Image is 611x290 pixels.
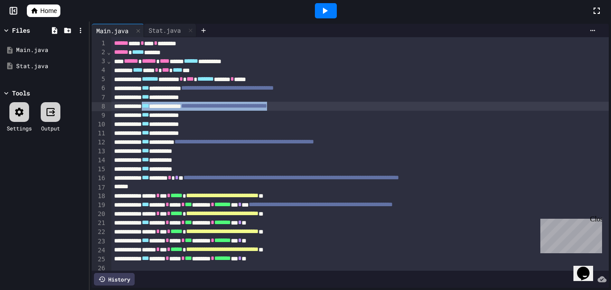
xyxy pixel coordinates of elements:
div: 10 [92,120,106,129]
div: Main.java [16,46,86,55]
div: 9 [92,111,106,120]
div: Stat.java [144,24,196,37]
div: 4 [92,66,106,75]
div: Main.java [92,26,133,35]
div: 26 [92,264,106,273]
a: Home [27,4,60,17]
div: History [94,273,135,286]
div: 12 [92,138,106,147]
span: Home [40,6,57,15]
div: 20 [92,210,106,219]
div: 24 [92,246,106,255]
div: Chat with us now!Close [4,4,62,57]
div: 23 [92,237,106,246]
div: 25 [92,255,106,264]
div: Output [41,124,60,132]
div: 11 [92,129,106,138]
div: Files [12,26,30,35]
span: Fold line [106,57,111,65]
div: 15 [92,165,106,174]
div: 7 [92,93,106,102]
div: 14 [92,156,106,165]
div: 22 [92,228,106,237]
div: 2 [92,48,106,57]
div: 19 [92,201,106,210]
div: 21 [92,219,106,228]
iframe: chat widget [537,215,602,253]
div: 6 [92,84,106,93]
div: 13 [92,147,106,156]
div: 18 [92,192,106,201]
div: Tools [12,88,30,98]
div: 3 [92,57,106,66]
div: 16 [92,174,106,183]
div: 5 [92,75,106,84]
div: 1 [92,39,106,48]
div: Stat.java [16,62,86,71]
div: Settings [7,124,32,132]
iframe: chat widget [573,254,602,281]
div: 8 [92,102,106,111]
div: 17 [92,183,106,192]
div: Main.java [92,24,144,37]
span: Fold line [106,48,111,56]
div: Stat.java [144,26,185,35]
